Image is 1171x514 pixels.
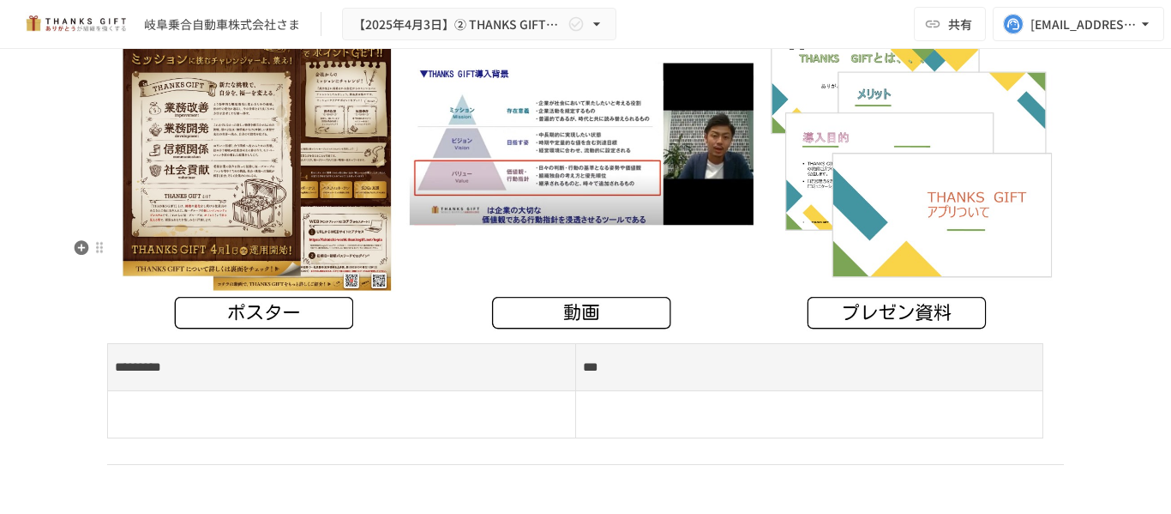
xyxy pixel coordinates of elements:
div: 岐阜乗合自動車株式会社さま [144,15,300,33]
img: mMP1OxWUAhQbsRWCurg7vIHe5HqDpP7qZo7fRoNLXQh [21,10,130,38]
button: 共有 [914,7,986,41]
span: 【2025年4月3日】② THANKS GIFTキックオフMTG [353,14,564,35]
span: 共有 [948,15,972,33]
div: [EMAIL_ADDRESS][DOMAIN_NAME] [1030,14,1137,35]
button: 【2025年4月3日】② THANKS GIFTキックオフMTG [342,8,616,41]
img: yBl2mVkaVfZz1asQXjAkVo92bI8uDDNf0MdxjtuN88y [107,10,1064,336]
button: [EMAIL_ADDRESS][DOMAIN_NAME] [993,7,1164,41]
